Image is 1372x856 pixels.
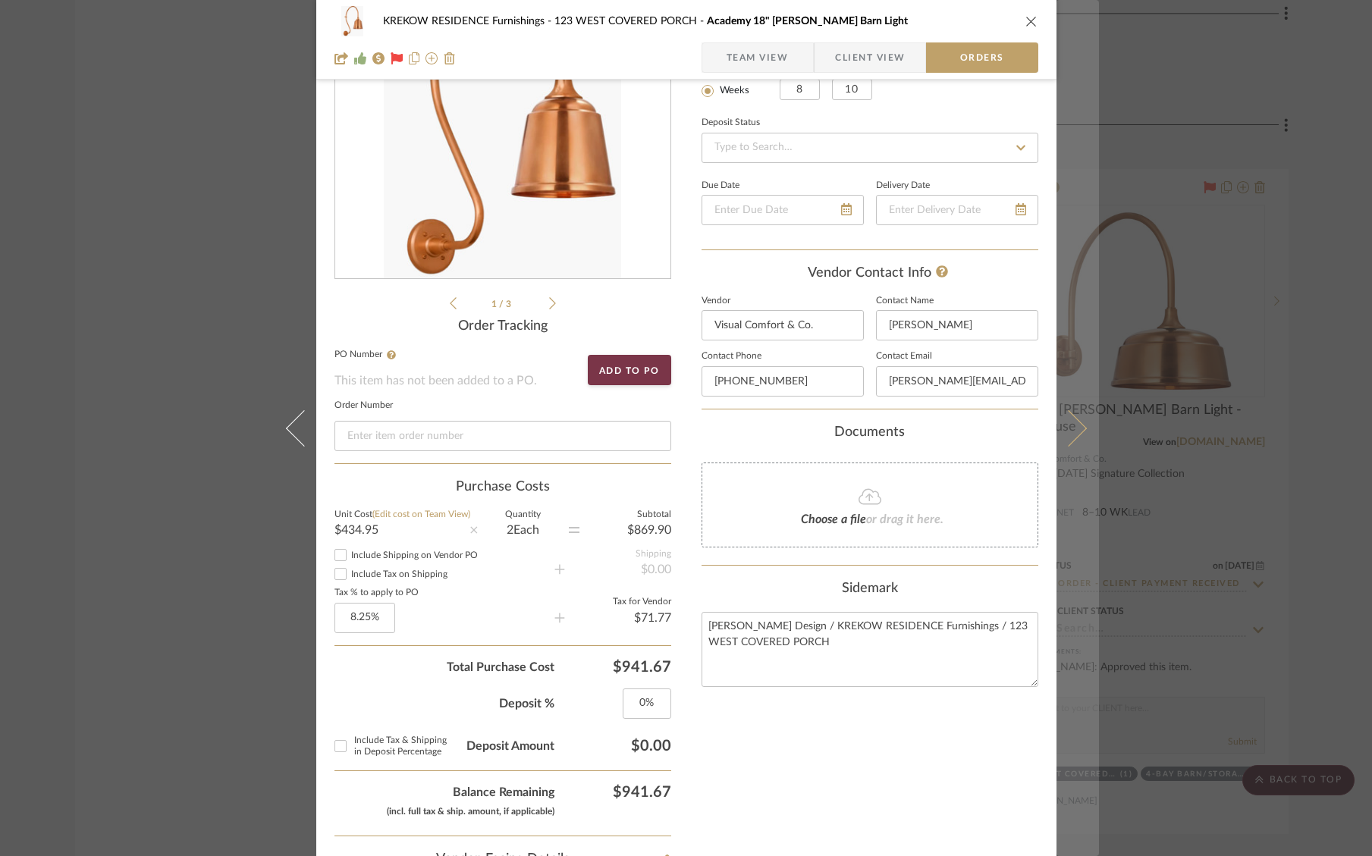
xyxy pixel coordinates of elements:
[334,734,554,758] span: Deposit Amount
[588,355,671,385] button: Add to PO
[351,569,447,579] span: Include Tax on Shipping
[334,6,371,36] img: 0e3e3423-8c97-46c7-b06c-1922bd3a465d_48x40.jpg
[334,402,671,409] label: Order Number
[334,421,671,451] input: Enter item order number
[565,598,671,606] label: Tax for Vendor
[334,350,671,359] label: PO Number
[334,511,470,519] label: Unit Cost
[876,182,930,190] label: Delivery Date
[579,511,671,519] label: Subtotal
[835,42,905,73] span: Client View
[702,297,864,305] label: Vendor
[554,783,671,820] span: $941.67
[801,513,866,525] span: Choose a file
[334,479,671,496] div: Purchase Costs
[506,299,513,309] span: 3
[866,513,943,525] span: or drag it here.
[565,550,671,558] label: Shipping
[334,372,671,390] p: This item has not been added to a PO.
[707,16,908,27] span: Academy 18" [PERSON_NAME] Barn Light
[702,195,864,225] input: Enter Due Date
[334,658,554,676] span: Total Purchase Cost
[554,737,671,755] span: $0.00
[876,195,1038,225] input: Enter Delivery Date
[876,366,1038,397] input: Enter Vendor Contact Email
[876,310,1038,340] input: Enter Vendor Contact Name
[334,524,470,536] div: $434.95
[943,42,1021,73] span: Orders
[351,550,478,560] span: Include Shipping on Vendor PO
[579,524,671,536] div: $869.90
[372,510,470,519] span: (Edit cost on Team View)
[554,658,671,676] span: $941.67
[387,807,554,816] span: (incl. full tax & ship. amount, if applicable)
[334,318,671,335] div: Order Tracking
[702,353,864,360] label: Contact Phone
[499,299,506,309] span: /
[554,16,707,27] span: 123 WEST COVERED PORCH
[876,297,1038,305] label: Contact Name
[702,366,864,397] input: Enter Vendor Contact Phone
[383,16,554,27] span: KREKOW RESIDENCE Furnishings
[717,84,749,98] label: Weeks
[334,695,554,713] span: Deposit %
[444,52,456,64] img: Remove from project
[354,735,447,756] span: Include Tax & Shipping in Deposit Percentage
[565,612,671,624] div: $71.77
[808,266,931,280] span: Vendor Contact Info
[334,783,554,820] span: Balance Remaining
[702,119,760,127] div: Deposit Status
[702,310,864,340] input: Enter Vendor
[702,425,1038,441] div: Documents
[727,42,789,73] span: Team View
[478,511,570,519] label: Quantity
[876,353,1038,360] label: Contact Email
[334,589,554,597] label: Tax % to apply to PO
[702,581,1038,597] div: Sidemark
[565,563,671,575] div: $0.00
[478,524,570,536] div: 2 Each
[702,133,1038,163] input: Type to Search…
[1025,14,1038,28] button: close
[491,299,499,309] span: 1
[702,182,739,190] label: Due Date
